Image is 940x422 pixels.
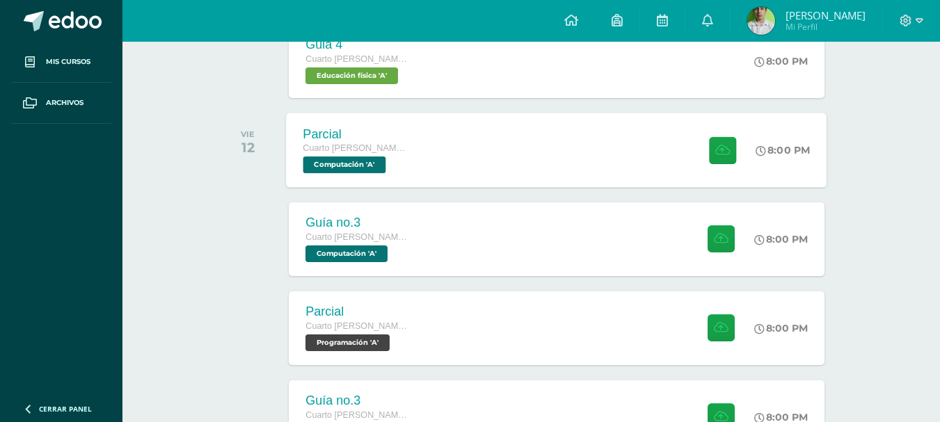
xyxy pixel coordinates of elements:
[786,8,866,22] span: [PERSON_NAME]
[305,334,390,351] span: Programación 'A'
[305,38,410,52] div: Guia 4
[756,144,811,156] div: 8:00 PM
[39,404,92,414] span: Cerrar panel
[305,216,410,230] div: Guía no.3
[241,129,255,139] div: VIE
[305,67,398,84] span: Educación física 'A'
[754,55,808,67] div: 8:00 PM
[305,305,410,319] div: Parcial
[46,56,90,67] span: Mis cursos
[754,233,808,245] div: 8:00 PM
[305,232,410,242] span: Cuarto [PERSON_NAME]. CCLL en Computación
[747,7,775,35] img: a3f0373f65c04d81c4c46fb3f1d6c33d.png
[303,156,386,173] span: Computación 'A'
[305,245,388,262] span: Computación 'A'
[303,127,409,141] div: Parcial
[305,54,410,64] span: Cuarto [PERSON_NAME]. CCLL en Computación
[46,97,83,108] span: Archivos
[303,143,409,153] span: Cuarto [PERSON_NAME]. CCLL en Computación
[305,410,410,420] span: Cuarto [PERSON_NAME]. CCLL en Computación
[11,83,111,124] a: Archivos
[786,21,866,33] span: Mi Perfil
[11,42,111,83] a: Mis cursos
[305,321,410,331] span: Cuarto [PERSON_NAME]. CCLL en Computación
[305,393,410,408] div: Guía no.3
[241,139,255,156] div: 12
[754,322,808,334] div: 8:00 PM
